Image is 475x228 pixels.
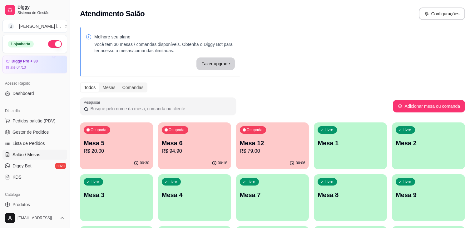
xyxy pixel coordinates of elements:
[17,10,65,15] span: Sistema de Gestão
[403,127,411,132] p: Livre
[94,41,235,54] p: Você tem 30 mesas / comandas disponíveis. Obtenha o Diggy Bot para ter acesso a mesas/comandas il...
[218,161,227,166] p: 00:18
[392,174,465,221] button: LivreMesa 9
[324,179,333,184] p: Livre
[2,116,67,126] button: Pedidos balcão (PDV)
[2,150,67,160] a: Salão / Mesas
[314,122,387,169] button: LivreMesa 1
[392,122,465,169] button: LivreMesa 2
[2,138,67,148] a: Lista de Pedidos
[2,78,67,88] div: Acesso Rápido
[2,190,67,200] div: Catálogo
[80,174,153,221] button: LivreMesa 3
[12,118,56,124] span: Pedidos balcão (PDV)
[296,161,305,166] p: 00:06
[2,127,67,137] a: Gestor de Pedidos
[158,174,231,221] button: LivreMesa 4
[12,59,38,64] article: Diggy Pro + 30
[12,151,40,158] span: Salão / Mesas
[80,9,145,19] h2: Atendimento Salão
[2,2,67,17] a: DiggySistema de Gestão
[12,90,34,97] span: Dashboard
[17,216,57,221] span: [EMAIL_ADDRESS][DOMAIN_NAME]
[403,179,411,184] p: Livre
[247,179,255,184] p: Livre
[12,201,30,208] span: Produtos
[8,41,34,47] div: Loja aberta
[169,127,185,132] p: Ocupada
[393,100,465,112] button: Adicionar mesa ou comanda
[10,65,26,70] article: até 04/10
[240,147,305,155] p: R$ 79,00
[162,147,227,155] p: R$ 94,90
[91,179,99,184] p: Livre
[2,211,67,226] button: [EMAIL_ADDRESS][DOMAIN_NAME]
[419,7,465,20] button: Configurações
[240,139,305,147] p: Mesa 12
[88,106,232,112] input: Pesquisar
[2,172,67,182] a: KDS
[119,83,147,92] div: Comandas
[81,83,99,92] div: Todos
[17,5,65,10] span: Diggy
[236,174,309,221] button: LivreMesa 7
[396,191,461,199] p: Mesa 9
[396,139,461,147] p: Mesa 2
[84,191,149,199] p: Mesa 3
[12,174,22,180] span: KDS
[240,191,305,199] p: Mesa 7
[2,161,67,171] a: Diggy Botnovo
[2,20,67,32] button: Select a team
[2,88,67,98] a: Dashboard
[19,23,61,29] div: [PERSON_NAME] i ...
[158,122,231,169] button: OcupadaMesa 6R$ 94,9000:18
[84,147,149,155] p: R$ 20,00
[318,139,383,147] p: Mesa 1
[314,174,387,221] button: LivreMesa 8
[162,139,227,147] p: Mesa 6
[48,40,62,48] button: Alterar Status
[12,129,49,135] span: Gestor de Pedidos
[196,57,235,70] button: Fazer upgrade
[169,179,177,184] p: Livre
[236,122,309,169] button: OcupadaMesa 12R$ 79,0000:06
[91,127,106,132] p: Ocupada
[2,106,67,116] div: Dia a dia
[247,127,263,132] p: Ocupada
[12,140,45,146] span: Lista de Pedidos
[162,191,227,199] p: Mesa 4
[99,83,119,92] div: Mesas
[2,200,67,210] a: Produtos
[2,56,67,73] a: Diggy Pro + 30até 04/10
[84,100,102,105] label: Pesquisar
[80,122,153,169] button: OcupadaMesa 5R$ 20,0000:30
[318,191,383,199] p: Mesa 8
[84,139,149,147] p: Mesa 5
[12,163,32,169] span: Diggy Bot
[324,127,333,132] p: Livre
[140,161,149,166] p: 00:30
[8,23,14,29] span: B
[94,34,235,40] p: Melhore seu plano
